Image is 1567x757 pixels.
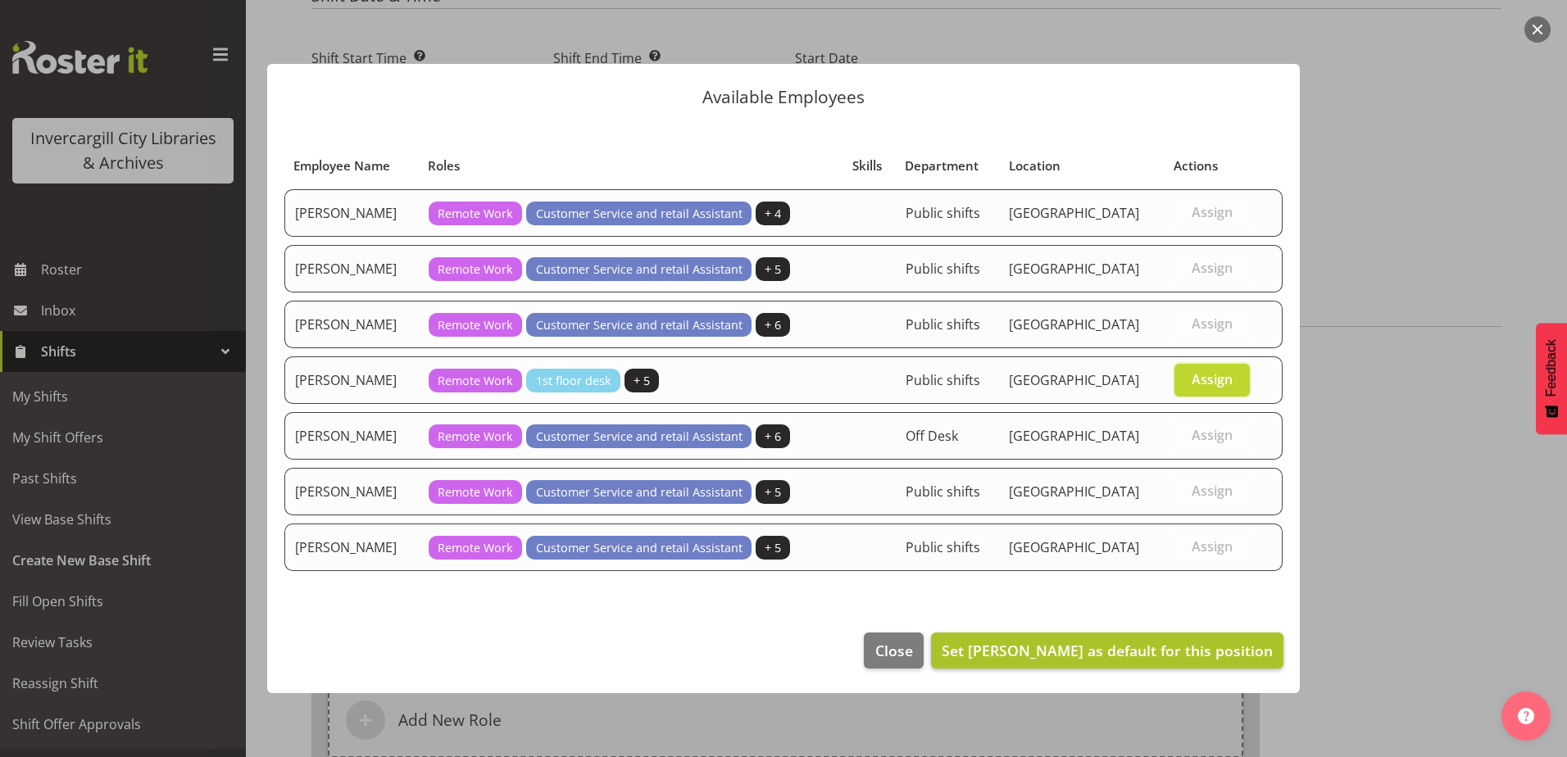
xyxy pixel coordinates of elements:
[284,189,419,237] td: [PERSON_NAME]
[536,539,743,557] span: Customer Service and retail Assistant
[1009,156,1156,175] div: Location
[438,428,513,446] span: Remote Work
[438,316,513,334] span: Remote Work
[942,641,1273,660] span: Set [PERSON_NAME] as default for this position
[428,156,833,175] div: Roles
[1544,339,1559,397] span: Feedback
[1009,204,1139,222] span: [GEOGRAPHIC_DATA]
[284,356,419,404] td: [PERSON_NAME]
[536,428,743,446] span: Customer Service and retail Assistant
[284,88,1283,106] p: Available Employees
[1174,156,1251,175] div: Actions
[284,301,419,348] td: [PERSON_NAME]
[875,640,913,661] span: Close
[906,204,980,222] span: Public shifts
[906,538,980,556] span: Public shifts
[536,372,611,390] span: 1st floor desk
[1192,315,1233,332] span: Assign
[765,483,781,501] span: + 5
[536,205,743,223] span: Customer Service and retail Assistant
[1009,315,1139,333] span: [GEOGRAPHIC_DATA]
[1009,371,1139,389] span: [GEOGRAPHIC_DATA]
[284,245,419,292] td: [PERSON_NAME]
[1192,260,1233,276] span: Assign
[765,316,781,334] span: + 6
[906,427,958,445] span: Off Desk
[536,316,743,334] span: Customer Service and retail Assistant
[852,156,887,175] div: Skills
[765,261,781,279] span: + 5
[905,156,990,175] div: Department
[765,428,781,446] span: + 6
[284,468,419,515] td: [PERSON_NAME]
[1518,708,1534,724] img: help-xxl-2.png
[293,156,409,175] div: Employee Name
[864,632,923,669] button: Close
[1192,483,1233,499] span: Assign
[906,315,980,333] span: Public shifts
[1009,483,1139,501] span: [GEOGRAPHIC_DATA]
[1192,427,1233,443] span: Assign
[536,261,743,279] span: Customer Service and retail Assistant
[1192,204,1233,220] span: Assign
[1536,323,1567,434] button: Feedback - Show survey
[1009,538,1139,556] span: [GEOGRAPHIC_DATA]
[438,205,513,223] span: Remote Work
[765,205,781,223] span: + 4
[765,539,781,557] span: + 5
[906,371,980,389] span: Public shifts
[634,372,650,390] span: + 5
[931,632,1283,669] button: Set [PERSON_NAME] as default for this position
[284,412,419,460] td: [PERSON_NAME]
[536,483,743,501] span: Customer Service and retail Assistant
[438,539,513,557] span: Remote Work
[438,372,513,390] span: Remote Work
[438,261,513,279] span: Remote Work
[1192,371,1233,388] span: Assign
[1009,260,1139,278] span: [GEOGRAPHIC_DATA]
[1009,427,1139,445] span: [GEOGRAPHIC_DATA]
[438,483,513,501] span: Remote Work
[284,524,419,571] td: [PERSON_NAME]
[906,260,980,278] span: Public shifts
[906,483,980,501] span: Public shifts
[1192,538,1233,555] span: Assign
